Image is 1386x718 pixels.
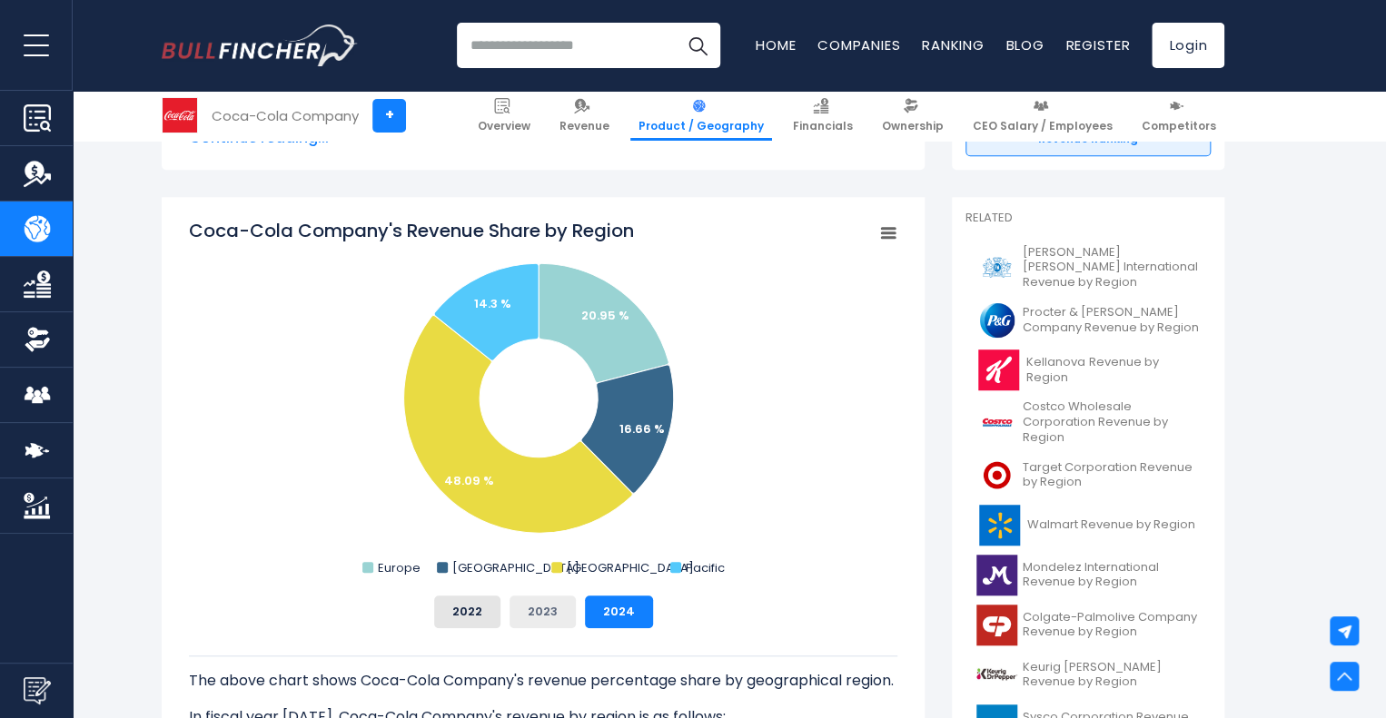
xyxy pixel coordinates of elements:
[1152,23,1224,68] a: Login
[372,99,406,133] a: +
[1023,399,1200,446] span: Costco Wholesale Corporation Revenue by Region
[630,91,772,141] a: Product / Geography
[976,555,1017,595] img: MDLZ logo
[639,119,764,133] span: Product / Geography
[976,402,1017,443] img: COST logo
[976,455,1017,496] img: TGT logo
[965,241,1211,296] a: [PERSON_NAME] [PERSON_NAME] International Revenue by Region
[965,550,1211,600] a: Mondelez International Revenue by Region
[882,119,944,133] span: Ownership
[756,35,796,54] a: Home
[163,98,197,133] img: KO logo
[793,119,853,133] span: Financials
[1005,35,1044,54] a: Blog
[1065,35,1130,54] a: Register
[817,35,900,54] a: Companies
[478,119,530,133] span: Overview
[1142,119,1216,133] span: Competitors
[976,505,1022,546] img: WMT logo
[378,559,421,576] text: Europe
[212,105,359,126] div: Coca-Cola Company
[189,670,897,692] p: The above chart shows Coca-Cola Company's revenue percentage share by geographical region.
[162,25,358,66] img: Bullfincher logo
[976,300,1017,340] img: PG logo
[189,218,897,581] svg: Coca-Cola Company's Revenue Share by Region
[675,23,720,68] button: Search
[452,559,579,576] text: [GEOGRAPHIC_DATA]
[686,559,725,576] text: Pacific
[976,349,1021,390] img: K logo
[1027,517,1195,533] span: Walmart Revenue by Region
[874,91,952,141] a: Ownership
[785,91,861,141] a: Financials
[965,450,1211,500] a: Target Corporation Revenue by Region
[585,595,653,628] button: 2024
[973,119,1113,133] span: CEO Salary / Employees
[567,559,694,576] text: [GEOGRAPHIC_DATA]
[965,395,1211,450] a: Costco Wholesale Corporation Revenue by Region
[162,25,357,66] a: Go to homepage
[976,654,1017,695] img: KDP logo
[1023,560,1200,591] span: Mondelez International Revenue by Region
[965,345,1211,395] a: Kellanova Revenue by Region
[434,595,500,628] button: 2022
[965,600,1211,650] a: Colgate-Palmolive Company Revenue by Region
[470,91,539,141] a: Overview
[965,650,1211,700] a: Keurig [PERSON_NAME] Revenue by Region
[1023,460,1200,491] span: Target Corporation Revenue by Region
[444,472,494,489] text: 48.09 %
[1023,245,1200,291] span: [PERSON_NAME] [PERSON_NAME] International Revenue by Region
[559,119,609,133] span: Revenue
[619,420,665,438] text: 16.66 %
[1026,355,1200,386] span: Kellanova Revenue by Region
[965,211,1211,226] p: Related
[551,91,618,141] a: Revenue
[1134,91,1224,141] a: Competitors
[965,295,1211,345] a: Procter & [PERSON_NAME] Company Revenue by Region
[965,500,1211,550] a: Walmart Revenue by Region
[976,605,1017,645] img: CL logo
[1023,660,1200,691] span: Keurig [PERSON_NAME] Revenue by Region
[189,218,634,243] tspan: Coca-Cola Company's Revenue Share by Region
[1023,610,1200,641] span: Colgate-Palmolive Company Revenue by Region
[510,595,576,628] button: 2023
[976,247,1017,288] img: PM logo
[1023,305,1200,336] span: Procter & [PERSON_NAME] Company Revenue by Region
[474,295,511,312] text: 14.3 %
[922,35,984,54] a: Ranking
[965,91,1121,141] a: CEO Salary / Employees
[24,326,51,353] img: Ownership
[581,307,629,324] text: 20.95 %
